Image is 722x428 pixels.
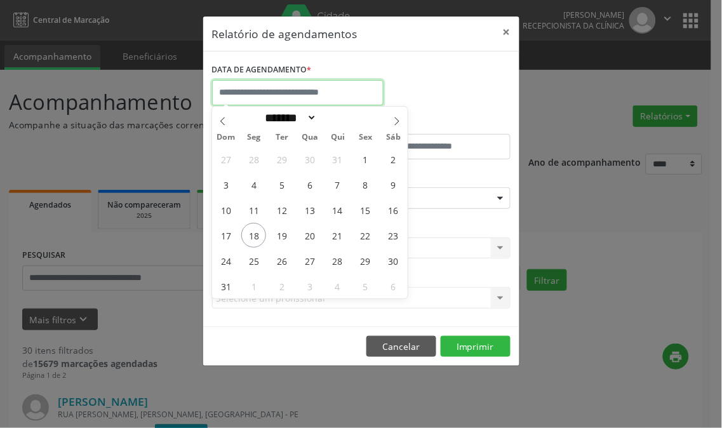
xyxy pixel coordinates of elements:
[269,147,294,171] span: Julho 29, 2025
[441,336,511,358] button: Imprimir
[261,111,317,124] select: Month
[241,147,266,171] span: Julho 28, 2025
[241,274,266,298] span: Setembro 1, 2025
[353,147,378,171] span: Agosto 1, 2025
[212,25,358,42] h5: Relatório de agendamentos
[241,248,266,273] span: Agosto 25, 2025
[241,223,266,248] span: Agosto 18, 2025
[269,274,294,298] span: Setembro 2, 2025
[297,223,322,248] span: Agosto 20, 2025
[269,197,294,222] span: Agosto 12, 2025
[325,274,350,298] span: Setembro 4, 2025
[381,197,406,222] span: Agosto 16, 2025
[297,248,322,273] span: Agosto 27, 2025
[213,147,238,171] span: Julho 27, 2025
[325,147,350,171] span: Julho 31, 2025
[213,223,238,248] span: Agosto 17, 2025
[381,147,406,171] span: Agosto 2, 2025
[212,133,240,142] span: Dom
[317,111,359,124] input: Year
[366,336,436,358] button: Cancelar
[213,274,238,298] span: Agosto 31, 2025
[352,133,380,142] span: Sex
[325,248,350,273] span: Agosto 28, 2025
[213,248,238,273] span: Agosto 24, 2025
[353,197,378,222] span: Agosto 15, 2025
[353,172,378,197] span: Agosto 8, 2025
[241,172,266,197] span: Agosto 4, 2025
[297,172,322,197] span: Agosto 6, 2025
[494,17,519,48] button: Close
[353,223,378,248] span: Agosto 22, 2025
[269,172,294,197] span: Agosto 5, 2025
[297,197,322,222] span: Agosto 13, 2025
[297,274,322,298] span: Setembro 3, 2025
[269,223,294,248] span: Agosto 19, 2025
[325,172,350,197] span: Agosto 7, 2025
[297,147,322,171] span: Julho 30, 2025
[353,274,378,298] span: Setembro 5, 2025
[213,172,238,197] span: Agosto 3, 2025
[241,197,266,222] span: Agosto 11, 2025
[240,133,268,142] span: Seg
[296,133,324,142] span: Qua
[381,223,406,248] span: Agosto 23, 2025
[381,274,406,298] span: Setembro 6, 2025
[364,114,511,134] label: ATÉ
[380,133,408,142] span: Sáb
[353,248,378,273] span: Agosto 29, 2025
[325,223,350,248] span: Agosto 21, 2025
[381,172,406,197] span: Agosto 9, 2025
[381,248,406,273] span: Agosto 30, 2025
[324,133,352,142] span: Qui
[325,197,350,222] span: Agosto 14, 2025
[213,197,238,222] span: Agosto 10, 2025
[268,133,296,142] span: Ter
[212,60,312,80] label: DATA DE AGENDAMENTO
[269,248,294,273] span: Agosto 26, 2025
